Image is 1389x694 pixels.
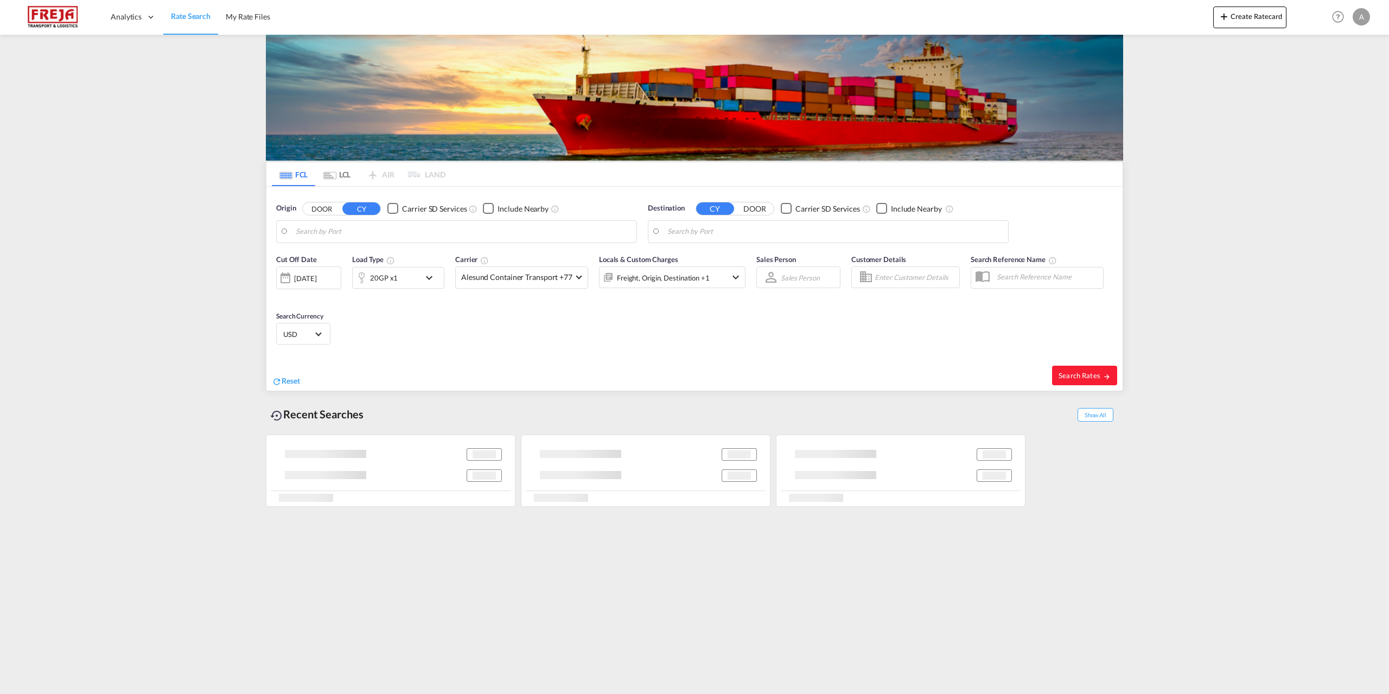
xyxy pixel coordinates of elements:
div: Carrier SD Services [402,203,467,214]
md-checkbox: Checkbox No Ink [387,203,467,214]
span: Search Currency [276,312,323,320]
md-checkbox: Checkbox No Ink [483,203,549,214]
span: Carrier [455,255,489,264]
span: Show All [1078,408,1113,422]
span: Alesund Container Transport +77 [461,272,572,283]
span: Sales Person [756,255,796,264]
md-icon: Unchecked: Ignores neighbouring ports when fetching rates.Checked : Includes neighbouring ports w... [551,205,559,213]
div: 20GP x1 [370,270,398,285]
div: Include Nearby [891,203,942,214]
md-checkbox: Checkbox No Ink [781,203,860,214]
md-select: Select Currency: $ USDUnited States Dollar [282,326,324,342]
md-icon: icon-backup-restore [270,409,283,422]
md-icon: icon-chevron-down [729,271,742,284]
input: Search by Port [296,224,631,240]
div: A [1353,8,1370,26]
span: Reset [282,376,300,385]
div: Carrier SD Services [795,203,860,214]
div: [DATE] [276,266,341,289]
md-icon: The selected Trucker/Carrierwill be displayed in the rate results If the rates are from another f... [480,256,489,265]
input: Enter Customer Details [875,269,956,285]
md-icon: icon-chevron-down [423,271,441,284]
div: [DATE] [294,273,316,283]
button: DOOR [303,202,341,215]
span: My Rate Files [226,12,270,21]
span: Destination [648,203,685,214]
md-icon: icon-arrow-right [1103,373,1111,380]
span: Search Reference Name [971,255,1057,264]
span: Cut Off Date [276,255,317,264]
span: Locals & Custom Charges [599,255,678,264]
span: Analytics [111,11,142,22]
md-tab-item: FCL [272,162,315,186]
md-select: Sales Person [780,270,821,285]
input: Search Reference Name [991,269,1103,285]
div: icon-refreshReset [272,375,300,387]
div: Freight Origin Destination Factory Stuffing [617,270,710,285]
div: Include Nearby [498,203,549,214]
button: Search Ratesicon-arrow-right [1052,366,1117,385]
div: Recent Searches [266,402,368,426]
span: Customer Details [851,255,906,264]
button: icon-plus 400-fgCreate Ratecard [1213,7,1286,28]
div: Freight Origin Destination Factory Stuffingicon-chevron-down [599,266,746,288]
div: Help [1329,8,1353,27]
md-icon: Unchecked: Search for CY (Container Yard) services for all selected carriers.Checked : Search for... [862,205,871,213]
md-tab-item: LCL [315,162,359,186]
md-icon: icon-information-outline [386,256,395,265]
md-checkbox: Checkbox No Ink [876,203,942,214]
md-icon: icon-refresh [272,377,282,386]
md-datepicker: Select [276,288,284,303]
span: Search Rates [1059,371,1111,380]
input: Search by Port [667,224,1003,240]
button: DOOR [736,202,774,215]
img: 586607c025bf11f083711d99603023e7.png [16,5,90,29]
div: Origin DOOR CY Checkbox No InkUnchecked: Search for CY (Container Yard) services for all selected... [266,187,1123,391]
button: CY [696,202,734,215]
img: LCL+%26+FCL+BACKGROUND.png [266,35,1123,161]
md-pagination-wrapper: Use the left and right arrow keys to navigate between tabs [272,162,445,186]
span: USD [283,329,314,339]
md-icon: Your search will be saved by the below given name [1048,256,1057,265]
md-icon: Unchecked: Search for CY (Container Yard) services for all selected carriers.Checked : Search for... [469,205,477,213]
span: Load Type [352,255,395,264]
div: 20GP x1icon-chevron-down [352,267,444,289]
md-icon: Unchecked: Ignores neighbouring ports when fetching rates.Checked : Includes neighbouring ports w... [945,205,954,213]
span: Origin [276,203,296,214]
span: Rate Search [171,11,211,21]
button: CY [342,202,380,215]
span: Help [1329,8,1347,26]
md-icon: icon-plus 400-fg [1218,10,1231,23]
